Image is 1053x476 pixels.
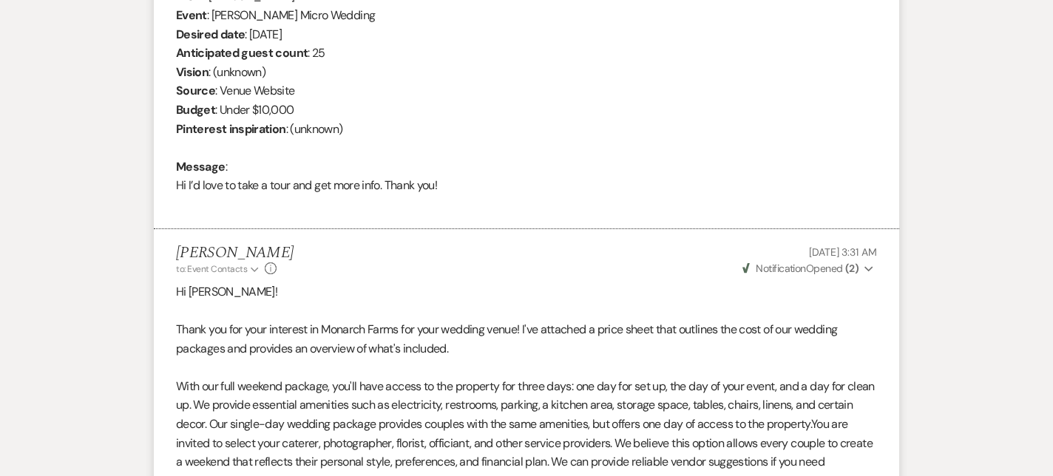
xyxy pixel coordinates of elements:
span: Opened [742,262,859,275]
span: to: Event Contacts [176,263,247,275]
button: to: Event Contacts [176,262,261,276]
b: Budget [176,102,215,118]
b: Message [176,159,226,174]
span: Thank you for your interest in Monarch Farms for your wedding venue! I've attached a price sheet ... [176,322,837,356]
h5: [PERSON_NAME] [176,244,294,262]
b: Pinterest inspiration [176,121,286,137]
b: Anticipated guest count [176,45,308,61]
button: NotificationOpened (2) [740,261,877,276]
b: Desired date [176,27,245,42]
span: Notification [756,262,805,275]
span: With our full weekend package, you'll have access to the property for three days: one day for set... [176,378,875,432]
p: Hi [PERSON_NAME]! [176,282,877,302]
b: Vision [176,64,209,80]
strong: ( 2 ) [845,262,859,275]
b: Source [176,83,215,98]
b: Event [176,7,207,23]
span: [DATE] 3:31 AM [809,245,877,259]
